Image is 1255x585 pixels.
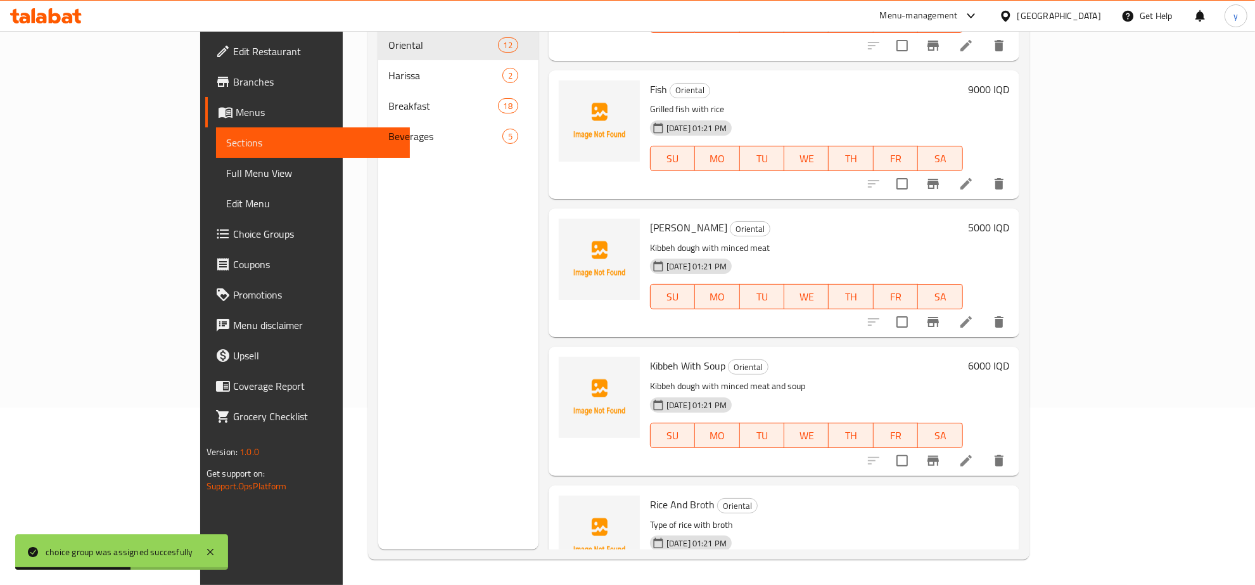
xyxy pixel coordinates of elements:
[959,453,974,468] a: Edit menu item
[745,427,779,445] span: TU
[656,150,690,168] span: SU
[889,309,915,335] span: Select to update
[205,249,410,280] a: Coupons
[923,427,957,445] span: SA
[207,444,238,460] span: Version:
[874,146,918,171] button: FR
[226,196,400,211] span: Edit Menu
[378,60,538,91] div: Harissa2
[233,348,400,363] span: Upsell
[1017,9,1101,23] div: [GEOGRAPHIC_DATA]
[730,221,770,236] div: Oriental
[695,284,739,309] button: MO
[959,176,974,191] a: Edit menu item
[745,150,779,168] span: TU
[740,284,784,309] button: TU
[889,447,915,474] span: Select to update
[918,169,948,199] button: Branch-specific-item
[233,409,400,424] span: Grocery Checklist
[378,30,538,60] div: Oriental12
[918,146,962,171] button: SA
[923,150,957,168] span: SA
[834,150,868,168] span: TH
[923,288,957,306] span: SA
[879,288,913,306] span: FR
[661,537,732,550] span: [DATE] 01:21 PM
[959,314,974,330] a: Edit menu item
[205,67,410,97] a: Branches
[874,423,918,448] button: FR
[226,165,400,181] span: Full Menu View
[879,150,913,168] span: FR
[205,36,410,67] a: Edit Restaurant
[984,169,1014,199] button: delete
[656,427,690,445] span: SU
[984,307,1014,337] button: delete
[503,131,518,143] span: 5
[388,129,502,144] span: Beverages
[880,8,958,23] div: Menu-management
[879,427,913,445] span: FR
[661,399,732,411] span: [DATE] 01:21 PM
[700,288,734,306] span: MO
[789,288,824,306] span: WE
[656,288,690,306] span: SU
[918,30,948,61] button: Branch-specific-item
[834,427,868,445] span: TH
[650,284,695,309] button: SU
[784,423,829,448] button: WE
[233,257,400,272] span: Coupons
[650,80,667,99] span: Fish
[959,38,974,53] a: Edit menu item
[559,496,640,577] img: Rice And Broth
[650,240,963,256] p: Kibbeh dough with minced meat
[559,80,640,162] img: Fish
[388,37,498,53] span: Oriental
[559,219,640,300] img: Kibbeh Saray
[205,310,410,340] a: Menu disclaimer
[740,146,784,171] button: TU
[661,122,732,134] span: [DATE] 01:21 PM
[205,401,410,432] a: Grocery Checklist
[829,284,873,309] button: TH
[650,423,695,448] button: SU
[559,357,640,438] img: Kibbeh With Soup
[728,359,768,375] div: Oriental
[968,80,1009,98] h6: 9000 IQD
[789,427,824,445] span: WE
[700,427,734,445] span: MO
[1233,9,1238,23] span: y
[829,423,873,448] button: TH
[718,499,757,513] span: Oriental
[695,423,739,448] button: MO
[829,146,873,171] button: TH
[216,158,410,188] a: Full Menu View
[968,219,1009,236] h6: 5000 IQD
[240,444,260,460] span: 1.0.0
[388,68,502,83] div: Harissa
[874,284,918,309] button: FR
[388,98,498,113] span: Breakfast
[205,280,410,310] a: Promotions
[205,340,410,371] a: Upsell
[216,188,410,219] a: Edit Menu
[233,44,400,59] span: Edit Restaurant
[650,146,695,171] button: SU
[745,288,779,306] span: TU
[498,98,518,113] div: items
[650,378,963,394] p: Kibbeh dough with minced meat and soup
[729,360,768,375] span: Oriental
[233,378,400,394] span: Coverage Report
[205,371,410,401] a: Coverage Report
[661,260,732,273] span: [DATE] 01:21 PM
[207,465,265,482] span: Get support on:
[717,498,758,513] div: Oriental
[205,97,410,127] a: Menus
[233,318,400,333] span: Menu disclaimer
[784,284,829,309] button: WE
[207,478,287,494] a: Support.OpsPlatform
[650,495,715,514] span: Rice And Broth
